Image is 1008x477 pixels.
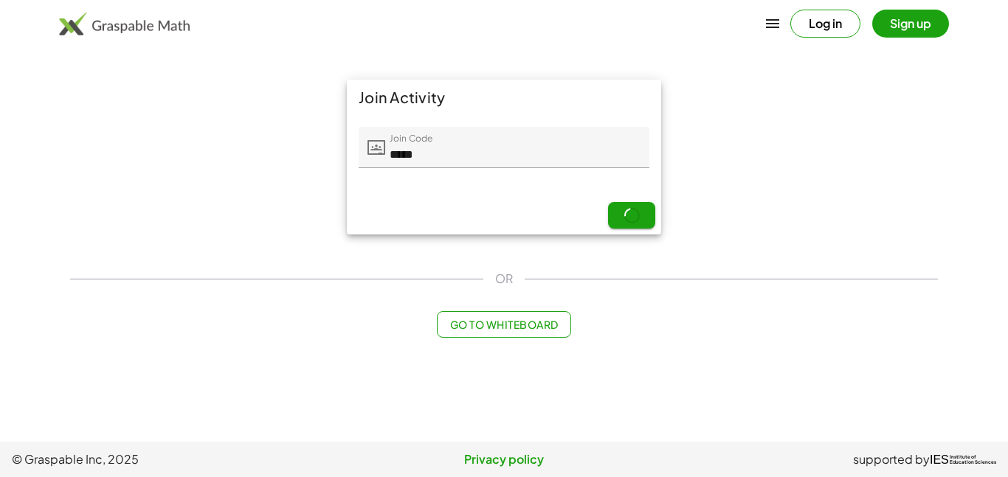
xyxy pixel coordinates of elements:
[930,453,949,467] span: IES
[872,10,949,38] button: Sign up
[950,455,996,465] span: Institute of Education Sciences
[340,450,669,468] a: Privacy policy
[495,270,513,288] span: OR
[12,450,340,468] span: © Graspable Inc, 2025
[790,10,860,38] button: Log in
[449,318,558,331] span: Go to Whiteboard
[437,311,570,338] button: Go to Whiteboard
[853,450,930,468] span: supported by
[930,450,996,468] a: IESInstitute ofEducation Sciences
[347,80,661,115] div: Join Activity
